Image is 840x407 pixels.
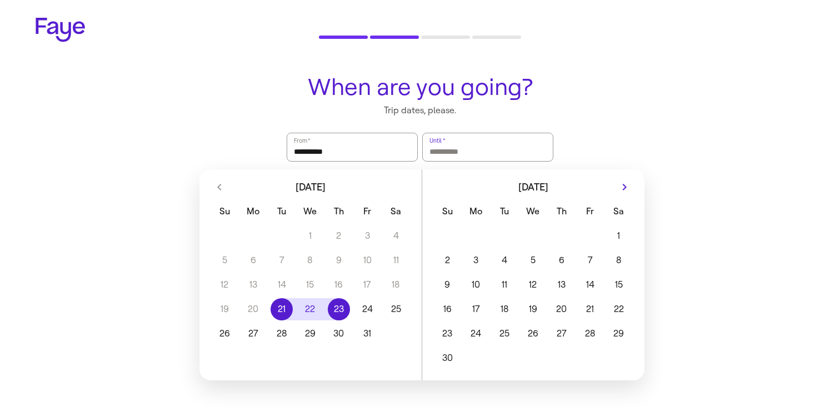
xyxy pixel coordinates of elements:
button: 22 [604,298,633,320]
button: 30 [324,323,353,345]
button: 29 [296,323,324,345]
button: 7 [576,249,604,272]
button: 14 [576,274,604,296]
span: Wednesday [520,200,546,223]
span: Friday [577,200,603,223]
span: Monday [463,200,489,223]
button: 28 [576,323,604,345]
button: 29 [604,323,633,345]
h1: When are you going? [280,74,560,100]
button: 9 [433,274,462,296]
button: 23 [324,298,353,320]
button: 4 [490,249,518,272]
button: 20 [547,298,576,320]
button: 26 [519,323,547,345]
button: 26 [211,323,239,345]
span: [DATE] [296,182,326,192]
button: 8 [604,249,633,272]
span: Sunday [212,200,238,223]
button: 30 [433,347,462,369]
button: 25 [490,323,518,345]
span: Friday [354,200,381,223]
button: 24 [462,323,490,345]
button: 23 [433,323,462,345]
span: Thursday [548,200,574,223]
label: From [293,135,311,146]
button: 5 [519,249,547,272]
button: 15 [604,274,633,296]
button: 21 [267,298,296,320]
span: Saturday [606,200,632,223]
button: 22 [296,298,324,320]
span: Tuesday [491,200,517,223]
button: 24 [353,298,382,320]
span: Monday [240,200,266,223]
span: Tuesday [268,200,294,223]
button: 27 [547,323,576,345]
span: [DATE] [518,182,548,192]
button: 18 [490,298,518,320]
button: 1 [604,225,633,247]
button: 11 [490,274,518,296]
span: Sunday [434,200,461,223]
button: 19 [519,298,547,320]
button: 6 [547,249,576,272]
button: 3 [462,249,490,272]
button: 28 [267,323,296,345]
span: Wednesday [297,200,323,223]
button: 16 [433,298,462,320]
p: Trip dates, please. [280,104,560,117]
button: 27 [239,323,267,345]
button: 10 [462,274,490,296]
button: 31 [353,323,382,345]
button: 21 [576,298,604,320]
label: Until [428,135,446,146]
button: 2 [433,249,462,272]
button: Next month [616,178,633,196]
button: 12 [519,274,547,296]
button: 13 [547,274,576,296]
button: 17 [462,298,490,320]
span: Saturday [383,200,409,223]
button: 25 [382,298,410,320]
span: Thursday [326,200,352,223]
